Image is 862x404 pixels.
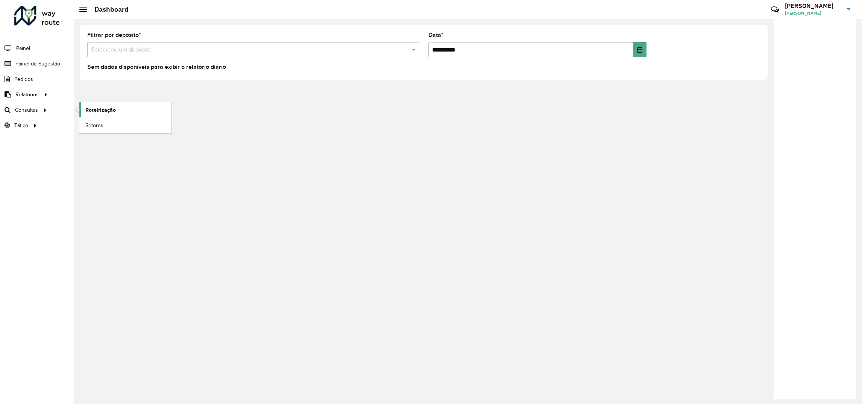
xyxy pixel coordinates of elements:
[633,42,646,57] button: Choose Date
[428,30,443,39] label: Data
[15,106,38,114] span: Consultas
[16,44,30,52] span: Painel
[767,2,783,18] a: Contato Rápido
[87,5,129,14] h2: Dashboard
[785,2,841,9] h3: [PERSON_NAME]
[85,106,116,114] span: Roteirização
[85,122,103,129] span: Setores
[14,122,28,129] span: Tático
[14,75,33,83] span: Pedidos
[15,91,39,99] span: Relatórios
[79,102,171,117] a: Roteirização
[15,60,60,68] span: Painel de Sugestão
[87,62,226,71] label: Sem dados disponíveis para exibir o relatório diário
[785,10,841,17] span: [PERSON_NAME]
[87,30,141,39] label: Filtrar por depósito
[79,118,171,133] a: Setores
